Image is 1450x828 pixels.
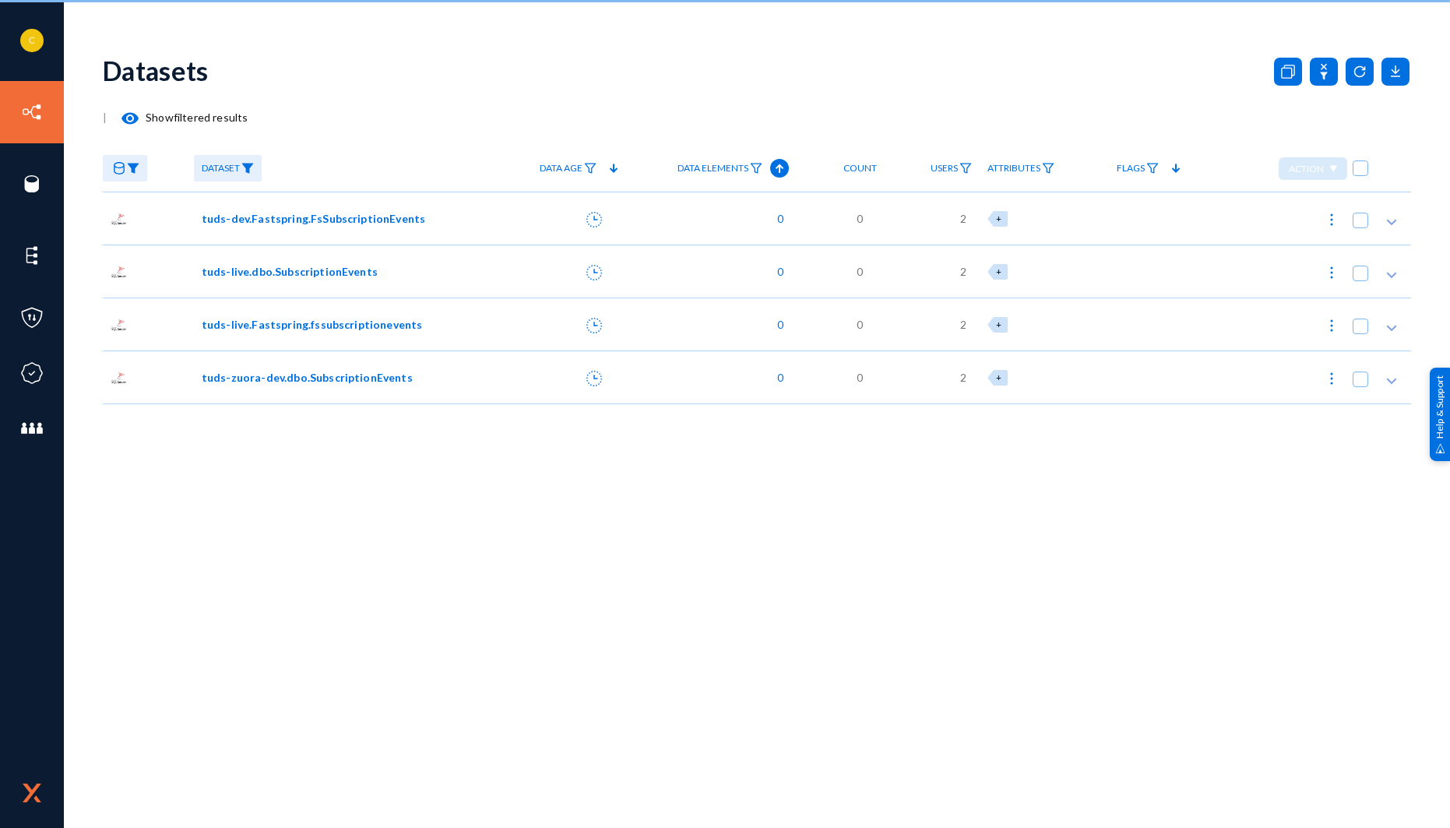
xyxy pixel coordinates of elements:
[1146,163,1159,174] img: icon-filter.svg
[584,163,597,174] img: icon-filter.svg
[194,155,262,182] a: Dataset
[111,210,128,227] img: sqlserver.png
[20,172,44,196] img: icon-sources.svg
[843,163,877,174] span: Count
[20,29,44,52] img: 1687c577c4dc085bd5ba4471514e2ea1
[960,316,966,333] span: 2
[202,163,240,174] span: Dataset
[960,210,966,227] span: 2
[857,369,863,386] span: 0
[987,163,1040,174] span: Attributes
[1324,371,1339,386] img: icon-more.svg
[769,263,783,280] span: 0
[769,369,783,386] span: 0
[202,369,413,386] span: tuds-zuora-dev.dbo.SubscriptionEvents
[959,163,972,174] img: icon-filter.svg
[1324,212,1339,227] img: icon-more.svg
[1109,155,1167,182] a: Flags
[107,111,248,124] span: Show filtered results
[111,316,128,333] img: sqlserver.png
[857,316,863,333] span: 0
[1324,318,1339,333] img: icon-more.svg
[241,163,254,174] img: icon-filter-filled.svg
[111,369,128,386] img: sqlserver.png
[532,155,604,182] a: Data Age
[923,155,980,182] a: Users
[1042,163,1054,174] img: icon-filter.svg
[769,210,783,227] span: 0
[20,361,44,385] img: icon-compliance.svg
[670,155,770,182] a: Data Elements
[960,263,966,280] span: 2
[931,163,958,174] span: Users
[857,210,863,227] span: 0
[103,111,107,124] span: |
[1430,367,1450,460] div: Help & Support
[202,263,378,280] span: tuds-live.dbo.SubscriptionEvents
[20,306,44,329] img: icon-policies.svg
[1435,443,1445,453] img: help_support.svg
[769,316,783,333] span: 0
[1117,163,1145,174] span: Flags
[996,213,1001,224] span: +
[202,210,425,227] span: tuds-dev.Fastspring.FsSubscriptionEvents
[127,163,139,174] img: icon-filter-filled.svg
[996,266,1001,277] span: +
[750,163,762,174] img: icon-filter.svg
[20,244,44,267] img: icon-elements.svg
[20,100,44,124] img: icon-inventory.svg
[960,369,966,386] span: 2
[677,163,748,174] span: Data Elements
[103,55,209,86] div: Datasets
[121,109,139,128] mat-icon: visibility
[980,155,1062,182] a: Attributes
[996,319,1001,329] span: +
[20,417,44,440] img: icon-members.svg
[996,372,1001,382] span: +
[202,316,423,333] span: tuds-live.Fastspring.fssubscriptionevents
[540,163,582,174] span: Data Age
[857,263,863,280] span: 0
[1324,265,1339,280] img: icon-more.svg
[111,263,128,280] img: sqlserver.png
